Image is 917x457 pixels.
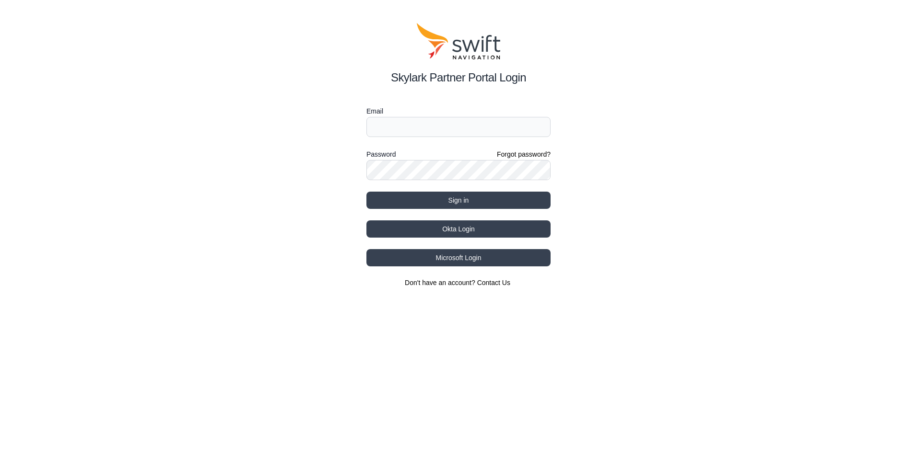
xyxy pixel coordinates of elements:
[366,220,551,238] button: Okta Login
[366,192,551,209] button: Sign in
[366,149,396,160] label: Password
[477,279,510,286] a: Contact Us
[366,69,551,86] h2: Skylark Partner Portal Login
[497,149,551,159] a: Forgot password?
[366,278,551,287] section: Don't have an account?
[366,249,551,266] button: Microsoft Login
[366,105,551,117] label: Email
